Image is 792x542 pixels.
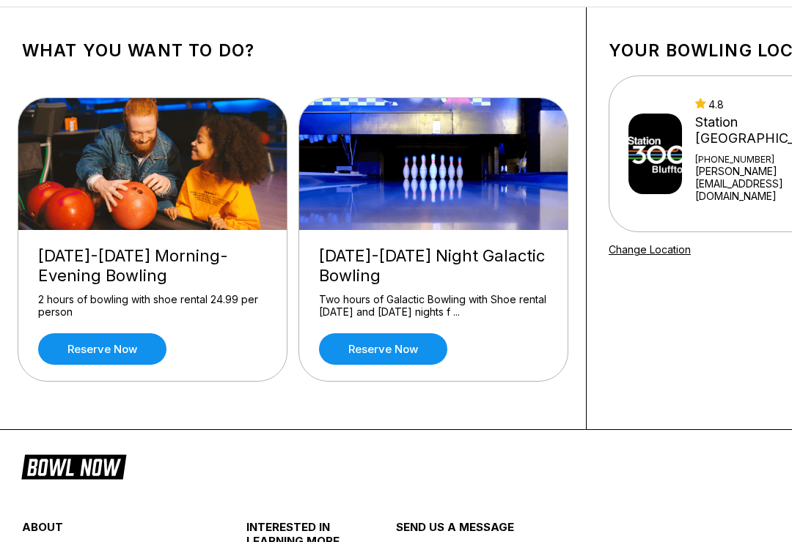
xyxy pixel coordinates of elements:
[22,520,209,541] div: about
[609,243,691,256] a: Change Location
[22,40,564,61] h1: What you want to do?
[38,333,166,365] a: Reserve now
[319,333,447,365] a: Reserve now
[38,246,267,286] div: [DATE]-[DATE] Morning-Evening Bowling
[319,293,548,319] div: Two hours of Galactic Bowling with Shoe rental [DATE] and [DATE] nights f ...
[38,293,267,319] div: 2 hours of bowling with shoe rental 24.99 per person
[18,98,288,230] img: Friday-Sunday Morning-Evening Bowling
[299,98,569,230] img: Friday-Saturday Night Galactic Bowling
[628,114,682,194] img: Station 300 Bluffton
[319,246,548,286] div: [DATE]-[DATE] Night Galactic Bowling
